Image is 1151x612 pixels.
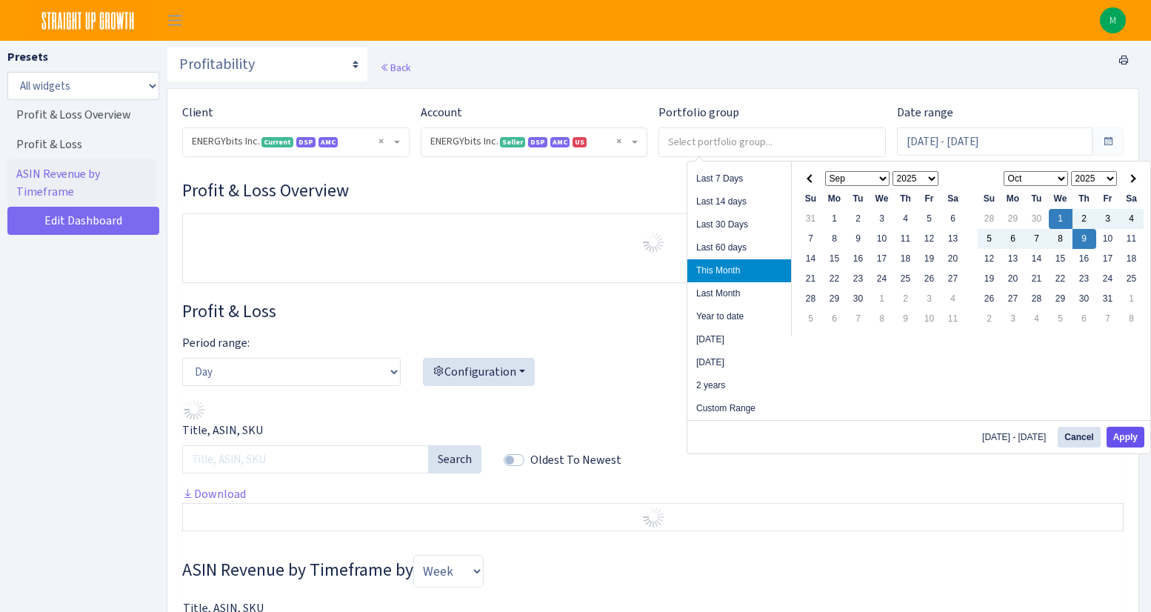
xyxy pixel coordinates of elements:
td: 1 [1049,209,1072,229]
td: 10 [918,309,941,329]
td: 16 [1072,249,1096,269]
th: Fr [918,189,941,209]
td: 12 [978,249,1001,269]
td: 2 [847,209,870,229]
img: Preloader [641,505,665,529]
th: Tu [1025,189,1049,209]
td: 11 [941,309,965,329]
td: 30 [847,289,870,309]
td: 24 [1096,269,1120,289]
li: Custom Range [687,397,791,420]
span: DSP [296,137,316,147]
td: 13 [941,229,965,249]
td: 9 [847,229,870,249]
td: 14 [1025,249,1049,269]
li: Year to date [687,305,791,328]
span: ENERGYbits Inc. <span class="badge badge-success">Seller</span><span class="badge badge-primary">... [430,134,630,149]
a: M [1100,7,1126,33]
th: Fr [1096,189,1120,209]
td: 29 [1049,289,1072,309]
td: 27 [1001,289,1025,309]
th: Su [978,189,1001,209]
td: 30 [1072,289,1096,309]
li: Last 7 Days [687,167,791,190]
h3: Widget #30 [182,180,1124,202]
td: 4 [894,209,918,229]
td: 19 [978,269,1001,289]
li: Last Month [687,282,791,305]
td: 5 [1049,309,1072,329]
th: Th [894,189,918,209]
label: Oldest To Newest [530,451,621,469]
h3: Widget #28 [182,301,1124,322]
td: 10 [1096,229,1120,249]
td: 8 [823,229,847,249]
td: 9 [1072,229,1096,249]
img: Preloader [641,230,665,254]
td: 7 [1025,229,1049,249]
label: Presets [7,48,48,66]
td: 26 [918,269,941,289]
label: Account [421,104,462,122]
td: 4 [1025,309,1049,329]
td: 22 [823,269,847,289]
td: 8 [1049,229,1072,249]
td: 2 [1072,209,1096,229]
span: [DATE] - [DATE] [982,433,1052,442]
td: 28 [978,209,1001,229]
td: 16 [847,249,870,269]
td: 4 [941,289,965,309]
li: [DATE] [687,328,791,351]
button: Toggle navigation [156,8,193,33]
td: 24 [870,269,894,289]
th: Th [1072,189,1096,209]
td: 9 [894,309,918,329]
h3: Widget #29 [182,555,1124,588]
input: Select portfolio group... [659,128,885,155]
td: 3 [1096,209,1120,229]
a: Download [182,486,246,502]
th: Su [799,189,823,209]
td: 5 [978,229,1001,249]
img: Michael Sette [1100,7,1126,33]
span: DSP [528,137,547,147]
td: 1 [823,209,847,229]
th: We [1049,189,1072,209]
button: Configuration [423,358,535,386]
td: 29 [823,289,847,309]
span: Current [261,137,293,147]
td: 15 [1049,249,1072,269]
td: 27 [941,269,965,289]
td: 5 [799,309,823,329]
li: Last 30 Days [687,213,791,236]
td: 21 [1025,269,1049,289]
label: Portfolio group [658,104,739,122]
td: 31 [799,209,823,229]
td: 28 [1025,289,1049,309]
td: 14 [799,249,823,269]
td: 8 [1120,309,1144,329]
td: 29 [1001,209,1025,229]
td: 13 [1001,249,1025,269]
td: 10 [870,229,894,249]
td: 31 [1096,289,1120,309]
a: Back [380,61,410,74]
td: 20 [1001,269,1025,289]
th: Sa [1120,189,1144,209]
th: We [870,189,894,209]
span: US [573,137,587,147]
td: 28 [799,289,823,309]
td: 6 [1072,309,1096,329]
span: Seller [500,137,525,147]
th: Mo [1001,189,1025,209]
span: Remove all items [616,134,621,149]
span: ENERGYbits Inc. <span class="badge badge-success">Current</span><span class="badge badge-primary"... [192,134,391,149]
label: Client [182,104,213,122]
td: 18 [1120,249,1144,269]
td: 5 [918,209,941,229]
td: 3 [1001,309,1025,329]
td: 22 [1049,269,1072,289]
td: 7 [847,309,870,329]
li: Last 60 days [687,236,791,259]
td: 8 [870,309,894,329]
